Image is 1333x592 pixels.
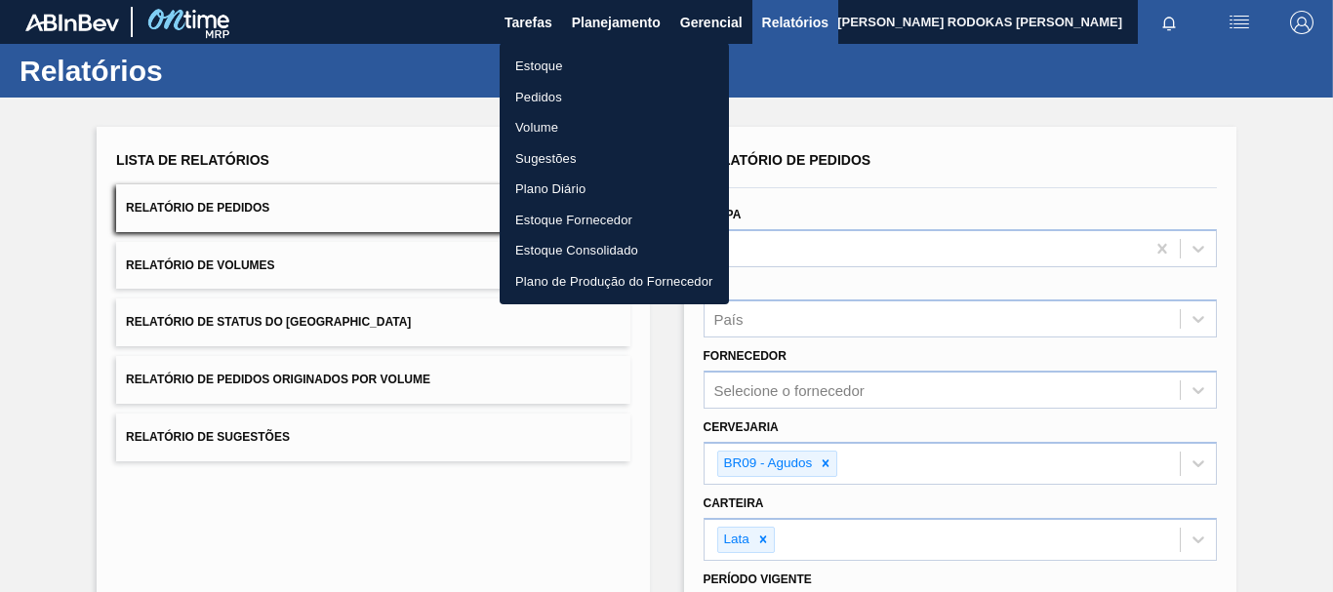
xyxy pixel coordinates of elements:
a: Estoque [500,51,729,82]
a: Estoque Fornecedor [500,205,729,236]
a: Estoque Consolidado [500,235,729,266]
a: Volume [500,112,729,143]
a: Sugestões [500,143,729,175]
a: Pedidos [500,82,729,113]
a: Plano Diário [500,174,729,205]
a: Plano de Produção do Fornecedor [500,266,729,297]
